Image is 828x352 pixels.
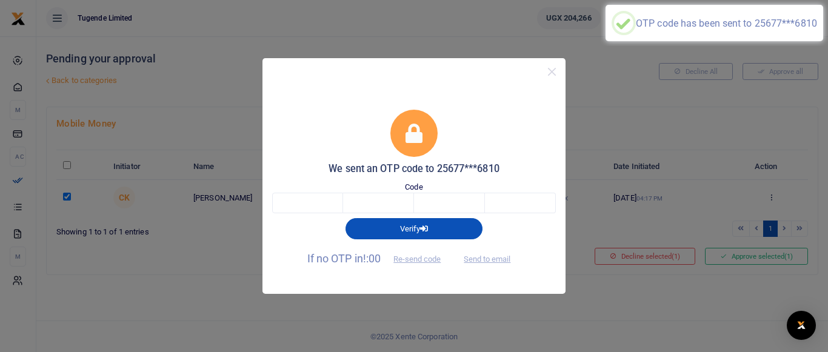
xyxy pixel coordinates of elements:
[363,252,381,265] span: !:00
[636,18,817,29] div: OTP code has been sent to 25677***6810
[346,218,482,239] button: Verify
[272,163,556,175] h5: We sent an OTP code to 25677***6810
[405,181,422,193] label: Code
[787,311,816,340] div: Open Intercom Messenger
[543,63,561,81] button: Close
[307,252,452,265] span: If no OTP in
